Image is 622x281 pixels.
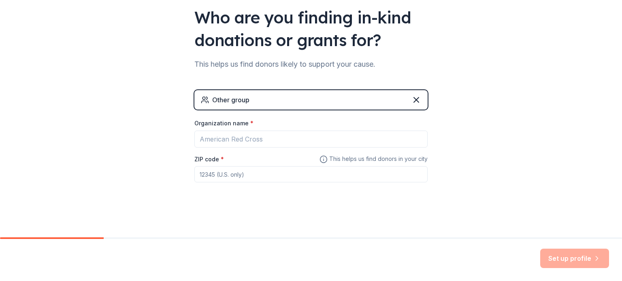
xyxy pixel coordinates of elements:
input: American Red Cross [194,131,428,148]
span: This helps us find donors in your city [320,154,428,164]
div: Other group [212,95,249,105]
div: Who are you finding in-kind donations or grants for? [194,6,428,51]
div: This helps us find donors likely to support your cause. [194,58,428,71]
input: 12345 (U.S. only) [194,166,428,182]
label: Organization name [194,119,253,127]
label: ZIP code [194,155,224,163]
